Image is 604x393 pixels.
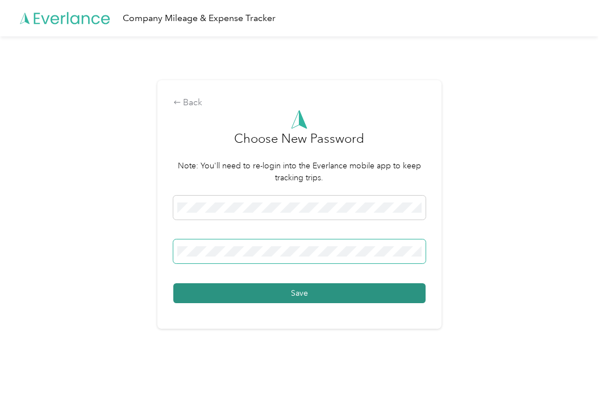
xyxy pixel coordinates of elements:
[123,11,276,26] div: Company Mileage & Expense Tracker
[18,41,189,85] h1: #1 Mileage and Expense tracking
[234,129,364,160] h3: Choose New Password
[173,96,426,110] div: Back
[173,283,426,303] button: Save
[173,160,426,184] p: Note: You'll need to re-login into the Everlance mobile app to keep tracking trips.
